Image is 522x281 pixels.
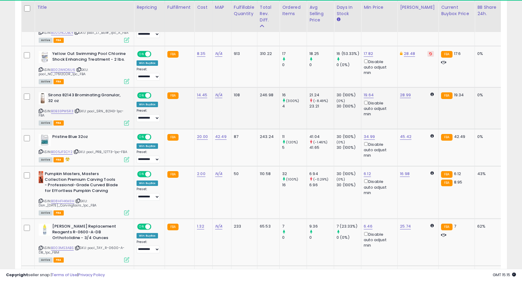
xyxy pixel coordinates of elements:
[309,4,331,23] div: Avg Selling Price
[234,134,253,139] div: 87
[282,134,307,139] div: 11
[454,171,461,177] span: 6.12
[167,51,179,58] small: FBA
[53,210,64,216] span: FBA
[441,180,452,186] small: FBA
[364,178,393,196] div: Disable auto adjust min
[39,92,129,125] div: ASIN:
[37,4,131,11] div: Title
[282,145,307,150] div: 5
[309,92,334,98] div: 21.24
[309,171,334,177] div: 6.94
[137,143,158,149] div: Win BuyBox
[441,134,452,141] small: FBA
[167,224,179,230] small: FBA
[39,51,129,83] div: ASIN:
[441,224,452,230] small: FBA
[138,93,145,98] span: ON
[215,4,229,11] div: MAP
[53,257,64,263] span: FBA
[197,51,205,57] a: 8.35
[441,4,472,17] div: Current Buybox Price
[286,177,298,182] small: (100%)
[215,223,222,229] a: N/A
[39,120,53,126] span: All listings currently available for purchase on Amazon
[260,224,275,229] div: 65.53
[138,172,145,177] span: ON
[53,157,64,162] span: FBA
[51,109,73,114] a: B0B33PW5R3
[364,51,373,57] a: 17.82
[309,134,334,139] div: 41.04
[313,177,328,182] small: (-0.29%)
[234,51,253,56] div: 913
[6,272,28,278] strong: Copyright
[52,51,126,64] b: Yellow Out Swimming Pool Chlorine Shock Enhancing Treatment - 2 lbs.
[45,171,118,195] b: Pumpkin Masters, Masters Collection Premium Carving Tools - Professional-Grade Curved Blade for E...
[39,199,96,208] span: | SKU: Don_[DATE]_Carvingtools_1pc_FBA
[282,104,307,109] div: 4
[39,67,88,76] span: | SKU: pool_NC_17612COR_1pc_FBA
[39,257,53,263] span: All listings currently available for purchase on Amazon
[282,182,307,188] div: 16
[167,134,179,141] small: FBA
[137,102,158,107] div: Win BuyBox
[215,92,222,98] a: N/A
[337,177,345,182] small: (0%)
[150,93,160,98] span: OFF
[138,52,145,57] span: ON
[364,171,371,177] a: 6.12
[364,134,375,140] a: 34.99
[477,4,499,17] div: BB Share 24h.
[260,134,275,139] div: 243.24
[39,171,129,215] div: ASIN:
[309,145,334,150] div: 41.65
[137,67,160,81] div: Preset:
[454,134,466,139] span: 42.49
[215,51,222,57] a: N/A
[477,134,497,139] div: 0%
[309,182,334,188] div: 6.96
[39,171,43,183] img: 41AbRElmgQL._SL40_.jpg
[39,8,129,42] div: ASIN:
[309,104,334,109] div: 23.21
[150,134,160,139] span: OFF
[260,4,277,23] div: Total Rev. Diff.
[137,150,160,164] div: Preset:
[234,92,253,98] div: 108
[150,172,160,177] span: OFF
[167,171,179,178] small: FBA
[309,224,334,229] div: 9.36
[454,223,456,229] span: 7
[51,149,72,155] a: B005JFSCY2
[197,171,205,177] a: 2.00
[260,92,275,98] div: 246.98
[364,4,395,11] div: Min Price
[234,224,253,229] div: 233
[39,79,53,84] span: All listings currently available for purchase on Amazon
[337,134,361,139] div: 30 (100%)
[337,145,361,150] div: 30 (100%)
[39,224,51,236] img: 41mso76Bd4L._SL40_.jpg
[400,223,411,229] a: 25.74
[441,92,452,99] small: FBA
[137,233,158,238] div: Win BuyBox
[337,92,361,98] div: 30 (100%)
[493,272,516,278] span: 2025-09-12 15:15 GMT
[52,134,126,141] b: Pristine Blue 32oz
[337,51,361,56] div: 16 (53.33%)
[137,109,160,122] div: Preset:
[337,235,361,240] div: 0 (0%)
[234,171,253,177] div: 50
[137,180,158,186] div: Win BuyBox
[137,4,162,11] div: Repricing
[64,157,70,161] i: hazardous material
[282,4,304,17] div: Ordered Items
[51,67,75,72] a: B002WKO6U6
[337,171,361,177] div: 30 (100%)
[337,62,361,68] div: 0 (0%)
[78,272,105,278] a: Privacy Policy
[197,92,207,98] a: 14.45
[53,79,64,84] span: FBA
[197,134,208,140] a: 20.00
